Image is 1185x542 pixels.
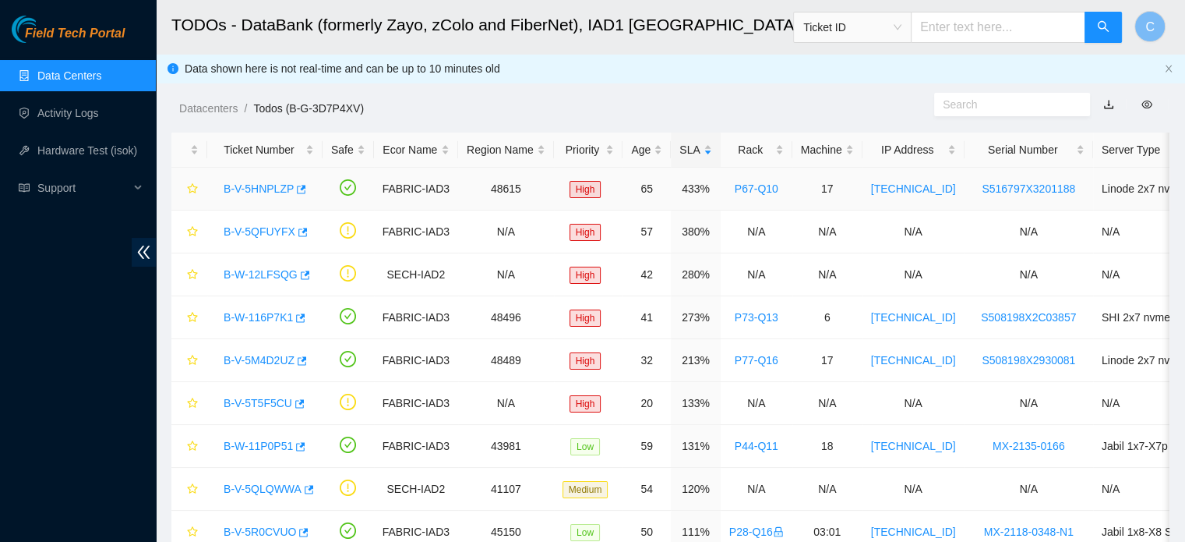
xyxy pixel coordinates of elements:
td: N/A [792,468,862,511]
td: 54 [622,468,671,511]
span: star [187,183,198,196]
button: star [180,476,199,501]
span: star [187,312,198,324]
button: star [180,434,199,459]
span: star [187,526,198,539]
td: N/A [458,253,554,296]
td: N/A [792,253,862,296]
a: S508198X2C03857 [981,311,1076,324]
span: exclamation-circle [340,265,356,282]
button: star [180,348,199,373]
td: 48489 [458,339,554,382]
span: High [570,352,601,370]
td: 41 [622,296,671,339]
td: 43981 [458,425,554,468]
td: FABRIC-IAD3 [374,339,458,382]
span: star [187,398,198,410]
span: High [570,267,601,284]
span: check-circle [340,437,356,453]
a: Todos (B-G-3D7P4XV) [253,102,364,115]
button: C [1134,11,1166,42]
span: exclamation-circle [340,222,356,239]
a: Data Centers [37,69,101,82]
td: N/A [862,382,965,425]
span: exclamation-circle [340,394,356,410]
a: Activity Logs [37,107,99,119]
td: SECH-IAD2 [374,468,458,511]
a: B-W-12LFSQG [224,268,298,281]
td: N/A [965,253,1093,296]
a: P44-Q11 [735,440,778,452]
td: FABRIC-IAD3 [374,211,458,253]
span: check-circle [340,523,356,539]
span: close [1164,64,1173,73]
a: [TECHNICAL_ID] [871,354,956,367]
td: 380% [671,211,720,253]
td: FABRIC-IAD3 [374,425,458,468]
a: B-V-5T5F5CU [224,397,292,409]
a: P28-Q16lock [729,526,784,538]
a: [TECHNICAL_ID] [871,182,956,195]
span: check-circle [340,179,356,196]
span: star [187,355,198,367]
td: N/A [458,211,554,253]
td: N/A [721,211,792,253]
button: download [1092,92,1126,117]
a: P73-Q13 [735,311,778,324]
a: B-V-5R0CVUO [224,526,296,538]
td: N/A [721,382,792,425]
a: B-V-5QFUYFX [224,225,295,238]
td: 120% [671,468,720,511]
a: [TECHNICAL_ID] [871,526,956,538]
span: read [19,182,30,193]
td: N/A [862,211,965,253]
span: double-left [132,238,156,267]
button: star [180,176,199,201]
td: 17 [792,168,862,211]
span: exclamation-circle [340,480,356,496]
td: 433% [671,168,720,211]
span: lock [773,526,784,537]
td: 131% [671,425,720,468]
td: FABRIC-IAD3 [374,168,458,211]
span: High [570,395,601,413]
span: Low [570,438,600,455]
span: check-circle [340,351,356,367]
span: / [244,102,247,115]
td: 57 [622,211,671,253]
span: Field Tech Portal [25,27,125,41]
button: star [180,391,199,416]
td: FABRIC-IAD3 [374,296,458,339]
img: Akamai Technologies [12,16,79,43]
a: B-V-5M4D2UZ [224,354,294,367]
span: C [1145,17,1155,37]
span: Support [37,172,129,204]
input: Enter text here... [911,12,1085,43]
button: star [180,305,199,330]
td: 41107 [458,468,554,511]
input: Search [943,96,1069,113]
a: [TECHNICAL_ID] [871,311,956,324]
span: High [570,181,601,198]
td: N/A [792,211,862,253]
td: 48496 [458,296,554,339]
span: Medium [563,481,608,498]
td: 20 [622,382,671,425]
a: B-V-5HNPLZP [224,182,294,195]
button: star [180,219,199,244]
a: B-W-11P0P51 [224,440,293,452]
span: search [1097,20,1109,35]
td: 48615 [458,168,554,211]
a: [TECHNICAL_ID] [871,440,956,452]
a: B-V-5QLQWWA [224,483,302,495]
td: N/A [965,382,1093,425]
td: 32 [622,339,671,382]
td: SECH-IAD2 [374,253,458,296]
a: download [1103,98,1114,111]
td: N/A [965,468,1093,511]
span: High [570,224,601,241]
a: S516797X3201188 [982,182,1075,195]
td: FABRIC-IAD3 [374,382,458,425]
td: N/A [862,253,965,296]
td: 65 [622,168,671,211]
